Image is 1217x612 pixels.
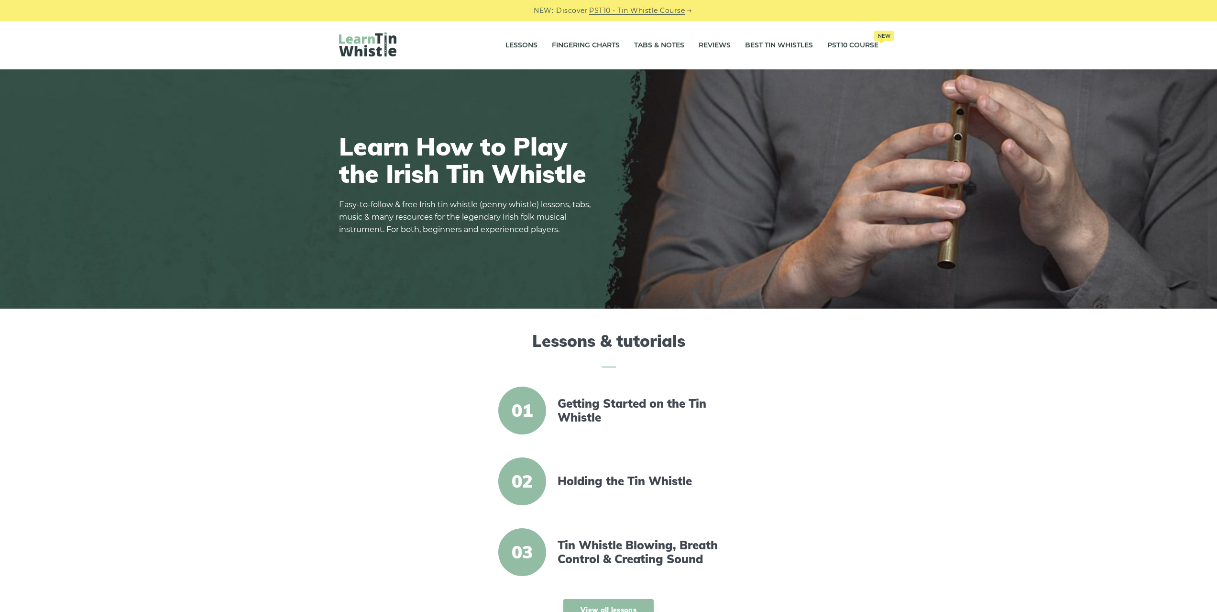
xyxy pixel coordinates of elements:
a: Tabs & Notes [634,33,684,57]
a: Fingering Charts [552,33,620,57]
a: Tin Whistle Blowing, Breath Control & Creating Sound [558,538,722,566]
a: Getting Started on the Tin Whistle [558,397,722,424]
span: New [874,31,894,41]
span: 01 [498,387,546,434]
a: Reviews [699,33,731,57]
a: Lessons [505,33,537,57]
img: LearnTinWhistle.com [339,32,396,56]
a: PST10 CourseNew [827,33,878,57]
span: 03 [498,528,546,576]
span: 02 [498,457,546,505]
a: Holding the Tin Whistle [558,474,722,488]
a: Best Tin Whistles [745,33,813,57]
h1: Learn How to Play the Irish Tin Whistle [339,133,597,187]
p: Easy-to-follow & free Irish tin whistle (penny whistle) lessons, tabs, music & many resources for... [339,199,597,236]
h2: Lessons & tutorials [339,332,878,367]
